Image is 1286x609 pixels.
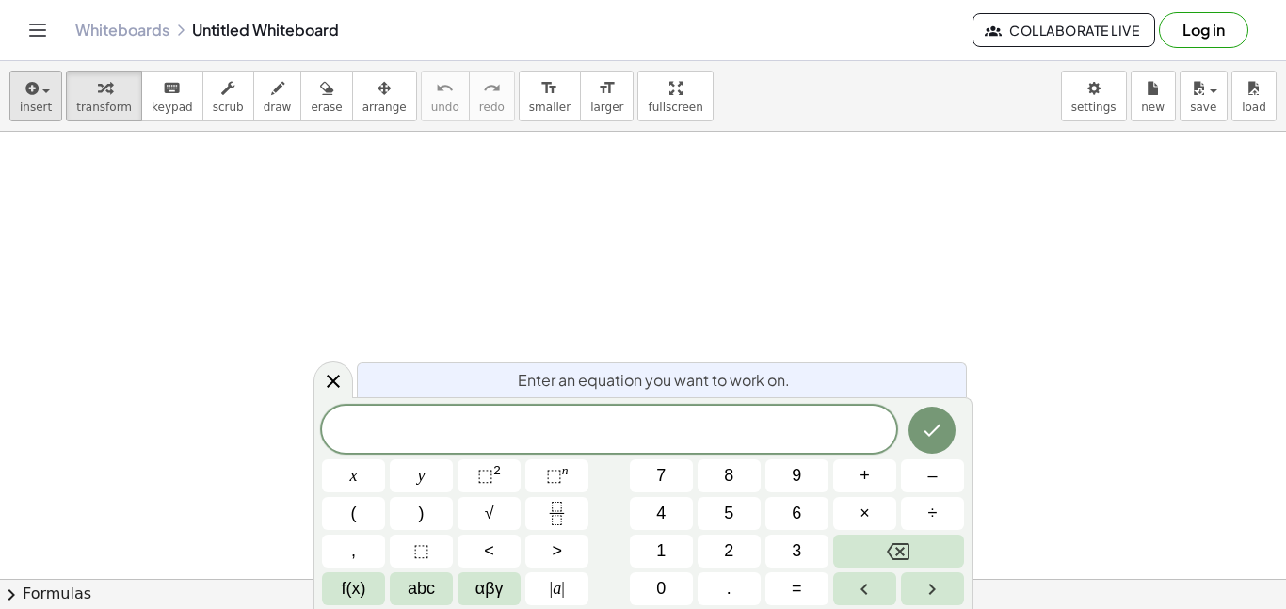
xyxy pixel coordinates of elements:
button: Log in [1159,12,1248,48]
button: new [1131,71,1176,121]
button: Alphabet [390,572,453,605]
button: Backspace [833,535,964,568]
button: 6 [765,497,828,530]
span: 9 [792,463,801,489]
span: ) [419,501,425,526]
span: 0 [656,576,666,601]
button: 5 [698,497,761,530]
span: abc [408,576,435,601]
span: arrange [362,101,407,114]
button: 3 [765,535,828,568]
button: 8 [698,459,761,492]
sup: n [562,463,569,477]
span: insert [20,101,52,114]
button: Right arrow [901,572,964,605]
button: Greek alphabet [458,572,521,605]
button: Squared [458,459,521,492]
span: fullscreen [648,101,702,114]
button: x [322,459,385,492]
button: . [698,572,761,605]
button: ) [390,497,453,530]
span: erase [311,101,342,114]
sup: 2 [493,463,501,477]
i: redo [483,77,501,100]
span: ⬚ [546,466,562,485]
span: a [550,576,565,601]
button: Less than [458,535,521,568]
button: Square root [458,497,521,530]
span: + [860,463,870,489]
span: load [1242,101,1266,114]
span: 6 [792,501,801,526]
button: ( [322,497,385,530]
button: draw [253,71,302,121]
span: . [727,576,731,601]
button: 7 [630,459,693,492]
button: Done [908,407,956,454]
span: ⬚ [413,538,429,564]
span: – [927,463,937,489]
button: erase [300,71,352,121]
button: , [322,535,385,568]
i: undo [436,77,454,100]
span: f(x) [342,576,366,601]
span: new [1141,101,1165,114]
i: format_size [598,77,616,100]
a: Whiteboards [75,21,169,40]
span: 1 [656,538,666,564]
button: Superscript [525,459,588,492]
span: save [1190,101,1216,114]
span: ⬚ [477,466,493,485]
button: Minus [901,459,964,492]
button: redoredo [469,71,515,121]
span: scrub [213,101,244,114]
span: < [484,538,494,564]
button: settings [1061,71,1127,121]
button: fullscreen [637,71,713,121]
span: Collaborate Live [989,22,1139,39]
button: Greater than [525,535,588,568]
span: √ [485,501,494,526]
span: | [561,579,565,598]
button: 2 [698,535,761,568]
button: save [1180,71,1228,121]
span: αβγ [475,576,504,601]
button: Left arrow [833,572,896,605]
button: format_sizelarger [580,71,634,121]
button: Plus [833,459,896,492]
button: Functions [322,572,385,605]
i: format_size [540,77,558,100]
button: format_sizesmaller [519,71,581,121]
button: load [1231,71,1277,121]
button: Divide [901,497,964,530]
span: undo [431,101,459,114]
span: redo [479,101,505,114]
span: smaller [529,101,571,114]
span: > [552,538,562,564]
span: 4 [656,501,666,526]
span: 5 [724,501,733,526]
button: scrub [202,71,254,121]
button: 0 [630,572,693,605]
span: larger [590,101,623,114]
span: keypad [152,101,193,114]
span: 8 [724,463,733,489]
button: Collaborate Live [973,13,1155,47]
span: settings [1071,101,1117,114]
button: Times [833,497,896,530]
button: Toggle navigation [23,15,53,45]
button: keyboardkeypad [141,71,203,121]
span: 7 [656,463,666,489]
span: 2 [724,538,733,564]
span: draw [264,101,292,114]
button: 4 [630,497,693,530]
button: Fraction [525,497,588,530]
span: transform [76,101,132,114]
span: y [418,463,426,489]
button: Placeholder [390,535,453,568]
button: arrange [352,71,417,121]
button: 9 [765,459,828,492]
span: , [351,538,356,564]
button: Equals [765,572,828,605]
span: 3 [792,538,801,564]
